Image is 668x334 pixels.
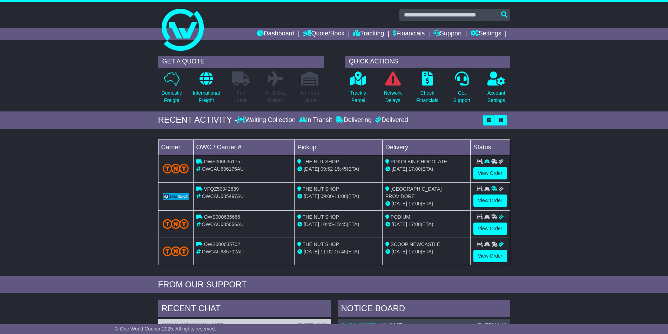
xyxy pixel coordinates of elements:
[304,193,319,199] span: [DATE]
[162,322,327,328] div: ( )
[303,214,339,220] span: THE NUT SHOP
[416,89,438,104] p: Check Financials
[304,249,319,254] span: [DATE]
[161,71,182,108] a: DomesticFreight
[391,159,447,164] span: POKOLBIN CHOCOLATE
[115,326,216,332] span: © One World Courier 2025. All rights reserved.
[416,71,439,108] a: CheckFinancials
[335,249,347,254] span: 15:45
[204,241,240,247] span: OWS000635702
[232,89,250,104] p: Full Loads
[385,186,442,199] span: [GEOGRAPHIC_DATA] PROVIDORE
[297,221,379,228] div: - (ETA)
[297,116,334,124] div: In Transit
[202,221,244,227] span: OWCAU635666AU
[297,248,379,255] div: - (ETA)
[350,71,367,108] a: Track aParcel
[487,71,506,108] a: AccountSettings
[473,167,507,179] a: View Order
[158,300,331,319] div: RECENT CHAT
[409,221,421,227] span: 17:00
[158,115,237,125] div: RECENT ACTIVITY -
[409,166,421,172] span: 17:00
[320,221,333,227] span: 10:45
[392,221,407,227] span: [DATE]
[385,221,467,228] div: (ETA)
[161,89,182,104] p: Domestic Freight
[297,165,379,173] div: - (ETA)
[433,28,462,40] a: Support
[384,89,402,104] p: Network Delays
[304,221,319,227] span: [DATE]
[298,322,327,328] div: [DATE] 10:28
[409,201,421,206] span: 17:00
[392,166,407,172] span: [DATE]
[303,241,339,247] span: THE NUT SHOP
[391,241,440,247] span: SCOOP NEWCASTLE
[335,221,347,227] span: 15:45
[338,300,510,319] div: NOTICE BOARD
[477,322,506,328] div: [DATE] 10:10
[334,116,373,124] div: Delivering
[158,280,510,290] div: FROM OUR SUPPORT
[471,28,501,40] a: Settings
[385,200,467,207] div: (ETA)
[393,28,425,40] a: Financials
[202,193,244,199] span: OWCAU635497AU
[335,193,347,199] span: 11:00
[204,214,240,220] span: OWS000635666
[385,248,467,255] div: (ETA)
[163,164,189,173] img: TNT_Domestic.png
[202,166,244,172] span: OWCAU636175AU
[345,56,510,68] div: QUICK ACTIONS
[158,56,324,68] div: GET A QUOTE
[453,71,471,108] a: GetSupport
[204,186,239,192] span: VFQZ50042839
[158,139,193,155] td: Carrier
[320,249,333,254] span: 11:02
[163,219,189,229] img: TNT_Domestic.png
[304,166,319,172] span: [DATE]
[392,201,407,206] span: [DATE]
[473,223,507,235] a: View Order
[303,186,339,192] span: THE NUT SHOP
[373,116,408,124] div: Delivered
[163,246,189,256] img: TNT_Domestic.png
[237,116,297,124] div: Waiting Collection
[162,322,204,328] a: OWCAU617401AU
[301,89,319,104] p: Air / Sea Depot
[473,250,507,262] a: View Order
[303,28,344,40] a: Quote/Book
[385,165,467,173] div: (ETA)
[202,249,244,254] span: OWCAU635702AU
[382,139,470,155] td: Delivery
[487,89,505,104] p: Account Settings
[320,166,333,172] span: 09:52
[470,139,510,155] td: Status
[320,193,333,199] span: 09:00
[353,28,384,40] a: Tracking
[204,159,240,164] span: OWS000636175
[453,89,470,104] p: Get Support
[297,193,379,200] div: - (ETA)
[193,89,220,104] p: International Freight
[303,159,339,164] span: THE NUT SHOP
[385,322,401,328] span: 143347
[335,166,347,172] span: 15:45
[383,71,402,108] a: NetworkDelays
[350,89,366,104] p: Track a Parcel
[265,89,286,104] p: Air & Sea Freight
[257,28,295,40] a: Dashboard
[163,193,189,200] img: GetCarrierServiceLogo
[193,71,220,108] a: InternationalFreight
[341,322,383,328] a: OWCAU630573AU
[341,322,507,328] div: ( )
[473,195,507,207] a: View Order
[409,249,421,254] span: 17:00
[391,214,410,220] span: PODIUM
[295,139,383,155] td: Pickup
[193,139,295,155] td: OWC / Carrier #
[392,249,407,254] span: [DATE]
[206,322,222,328] span: 143077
